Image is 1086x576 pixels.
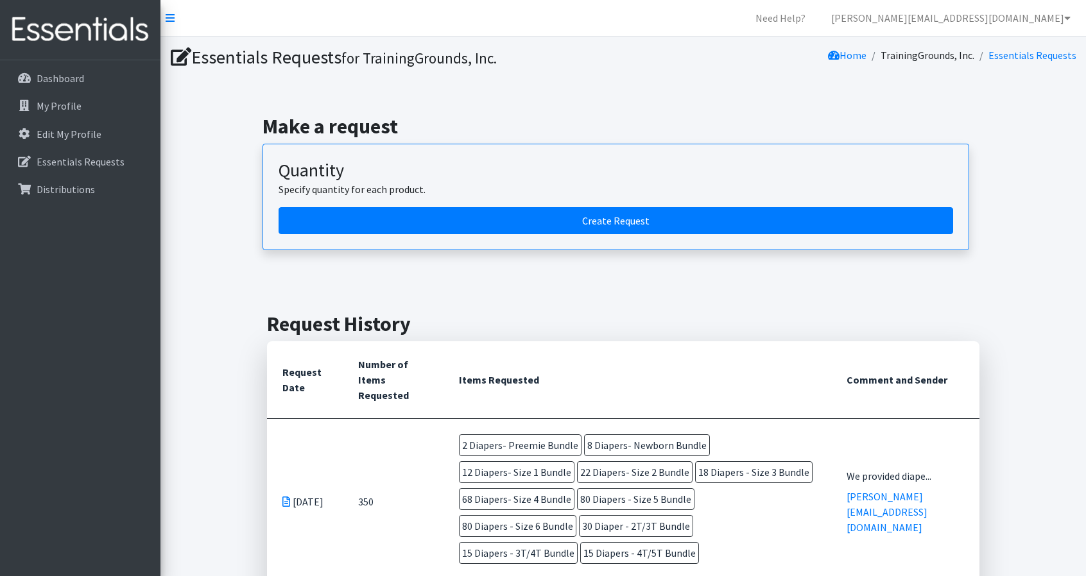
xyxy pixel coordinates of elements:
a: Create a request by quantity [279,207,953,234]
th: Comment and Sender [831,341,979,419]
p: Essentials Requests [37,155,125,168]
a: Distributions [5,176,155,202]
p: My Profile [37,99,82,112]
span: 80 Diapers - Size 6 Bundle [459,515,576,537]
th: Request Date [267,341,343,419]
p: Distributions [37,183,95,196]
span: 68 Diapers- Size 4 Bundle [459,488,574,510]
span: 18 Diapers - Size 3 Bundle [695,461,813,483]
p: Specify quantity for each product. [279,182,953,197]
span: 15 Diapers - 4T/5T Bundle [580,542,699,564]
span: 30 Diaper - 2T/3T Bundle [579,515,693,537]
a: TrainingGrounds, Inc. [881,49,974,62]
span: 15 Diapers - 3T/4T Bundle [459,542,578,564]
small: for TrainingGrounds, Inc. [341,49,497,67]
h1: Essentials Requests [171,46,619,69]
a: Home [828,49,866,62]
span: 2 Diapers- Preemie Bundle [459,434,582,456]
h3: Quantity [279,160,953,182]
span: 12 Diapers- Size 1 Bundle [459,461,574,483]
a: Need Help? [745,5,816,31]
h2: Request History [267,312,979,336]
span: 80 Diapers - Size 5 Bundle [577,488,694,510]
a: [PERSON_NAME][EMAIL_ADDRESS][DOMAIN_NAME] [847,490,927,534]
span: 8 Diapers- Newborn Bundle [584,434,710,456]
a: Essentials Requests [988,49,1076,62]
img: HumanEssentials [5,8,155,51]
p: Edit My Profile [37,128,101,140]
span: 22 Diapers- Size 2 Bundle [577,461,693,483]
th: Number of Items Requested [343,341,444,419]
p: Dashboard [37,72,84,85]
a: Edit My Profile [5,121,155,147]
a: [PERSON_NAME][EMAIL_ADDRESS][DOMAIN_NAME] [821,5,1081,31]
a: My Profile [5,93,155,119]
div: We provided diape... [847,468,964,484]
a: Dashboard [5,65,155,91]
th: Items Requested [444,341,831,419]
h2: Make a request [263,114,985,139]
a: Essentials Requests [5,149,155,174]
